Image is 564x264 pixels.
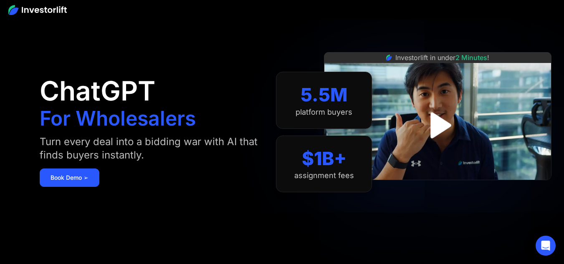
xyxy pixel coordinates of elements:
[296,108,352,117] div: platform buyers
[419,107,456,144] a: open lightbox
[455,53,487,62] span: 2 Minutes
[294,171,354,180] div: assignment fees
[395,53,489,63] div: Investorlift in under !
[40,108,196,128] h1: For Wholesalers
[536,236,556,256] div: Open Intercom Messenger
[301,84,348,106] div: 5.5M
[40,168,99,187] a: Book Demo ➢
[40,135,260,162] div: Turn every deal into a bidding war with AI that finds buyers instantly.
[302,148,346,170] div: $1B+
[375,184,501,194] iframe: Customer reviews powered by Trustpilot
[40,78,155,104] h1: ChatGPT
